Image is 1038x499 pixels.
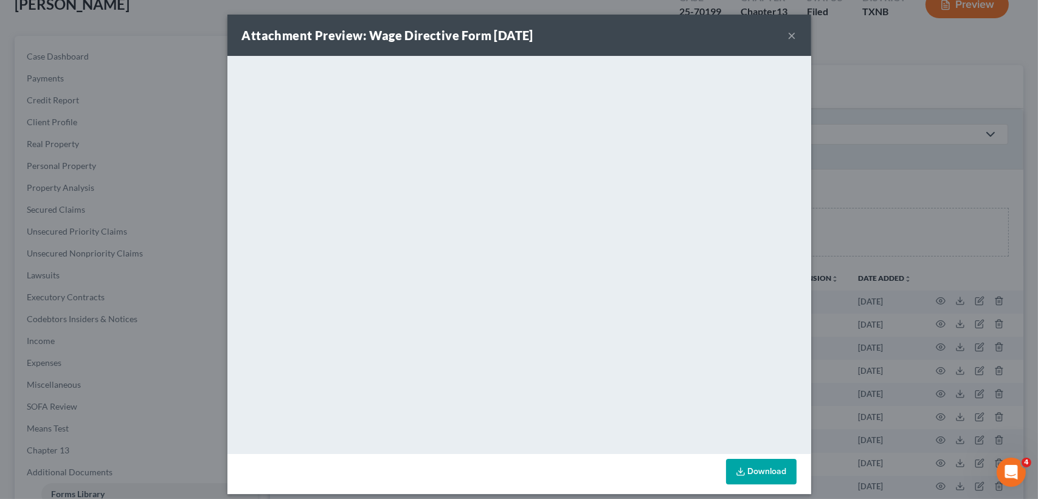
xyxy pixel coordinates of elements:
span: 4 [1022,458,1031,467]
iframe: Intercom live chat [997,458,1026,487]
strong: Attachment Preview: Wage Directive Form [DATE] [242,28,533,43]
button: × [788,28,797,43]
a: Download [726,459,797,484]
iframe: <object ng-attr-data='[URL][DOMAIN_NAME]' type='application/pdf' width='100%' height='650px'></ob... [227,56,811,451]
